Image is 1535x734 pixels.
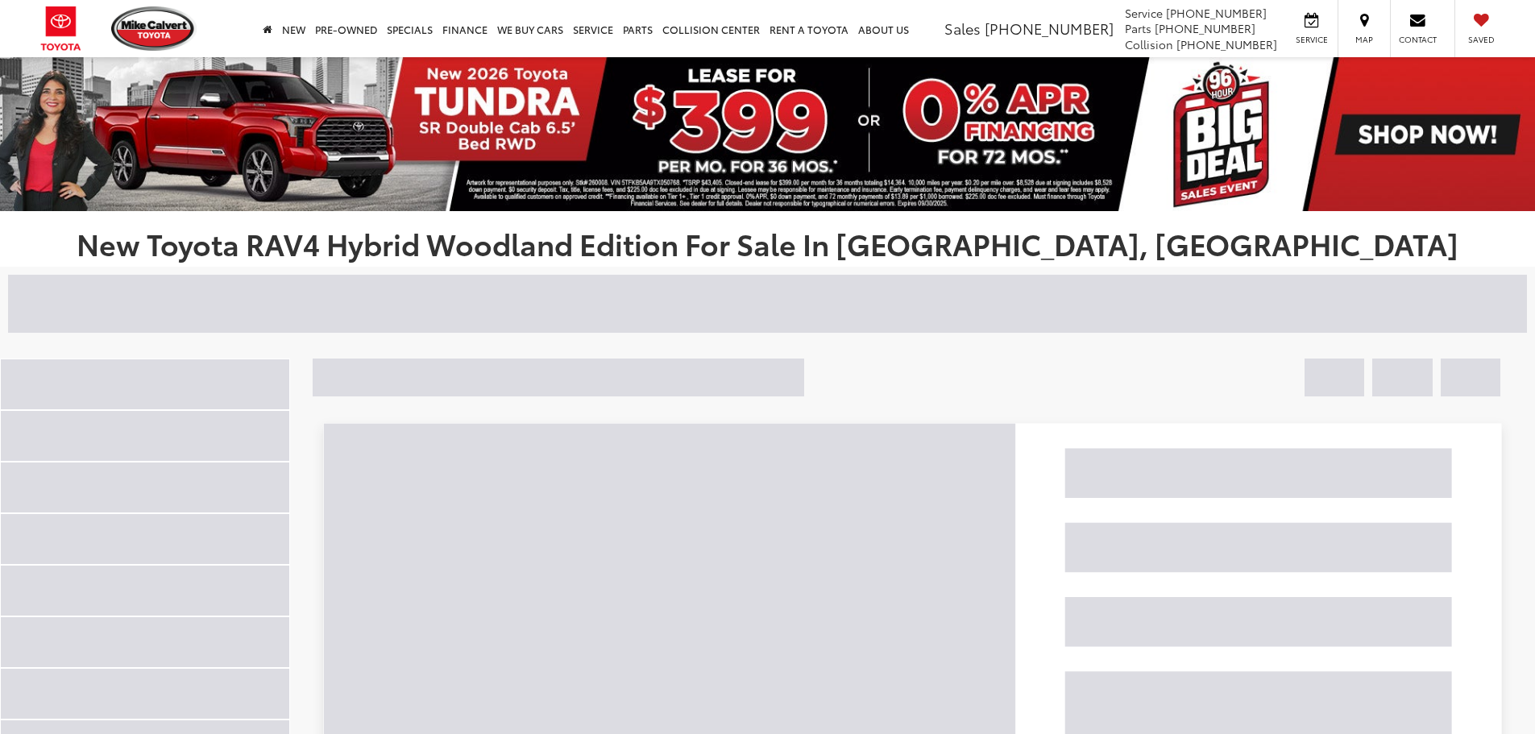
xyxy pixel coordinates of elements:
span: [PHONE_NUMBER] [1176,36,1277,52]
span: Collision [1125,36,1173,52]
span: Service [1125,5,1163,21]
span: [PHONE_NUMBER] [1166,5,1267,21]
span: [PHONE_NUMBER] [985,18,1114,39]
span: Contact [1399,34,1437,45]
span: Saved [1463,34,1499,45]
img: Mike Calvert Toyota [111,6,197,51]
span: Map [1346,34,1382,45]
span: Parts [1125,20,1151,36]
span: Service [1293,34,1330,45]
span: [PHONE_NUMBER] [1155,20,1255,36]
span: Sales [944,18,981,39]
